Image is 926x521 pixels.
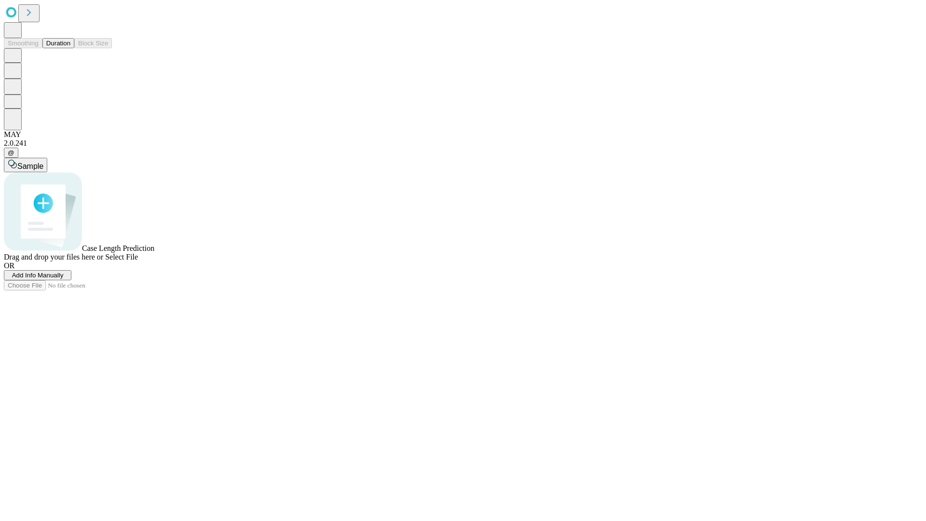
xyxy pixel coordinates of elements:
[8,149,14,156] span: @
[4,270,71,280] button: Add Info Manually
[82,244,154,252] span: Case Length Prediction
[4,139,922,148] div: 2.0.241
[42,38,74,48] button: Duration
[12,272,64,279] span: Add Info Manually
[4,38,42,48] button: Smoothing
[105,253,138,261] span: Select File
[4,130,922,139] div: MAY
[4,253,103,261] span: Drag and drop your files here or
[4,148,18,158] button: @
[74,38,112,48] button: Block Size
[4,261,14,270] span: OR
[17,162,43,170] span: Sample
[4,158,47,172] button: Sample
